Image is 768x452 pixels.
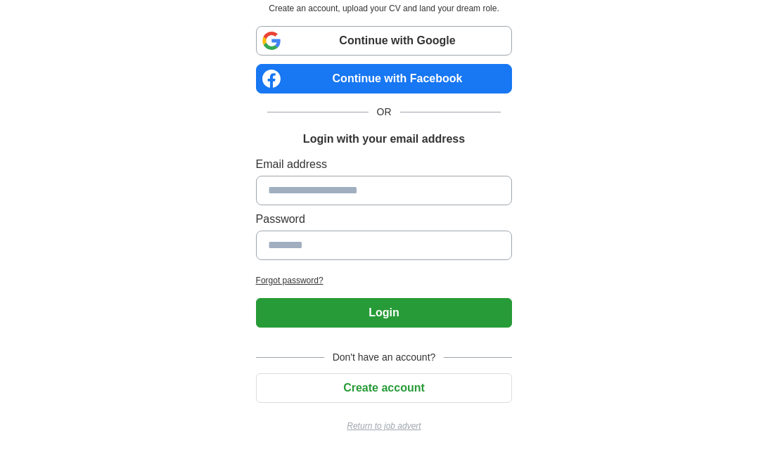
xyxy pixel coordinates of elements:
a: Continue with Facebook [256,64,513,93]
p: Create an account, upload your CV and land your dream role. [259,2,510,15]
button: Login [256,298,513,328]
button: Create account [256,373,513,403]
h1: Login with your email address [303,131,465,148]
a: Continue with Google [256,26,513,56]
a: Forgot password? [256,274,513,287]
span: Don't have an account? [324,350,444,365]
a: Create account [256,382,513,394]
label: Email address [256,156,513,173]
label: Password [256,211,513,228]
a: Return to job advert [256,420,513,432]
span: OR [369,105,400,120]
